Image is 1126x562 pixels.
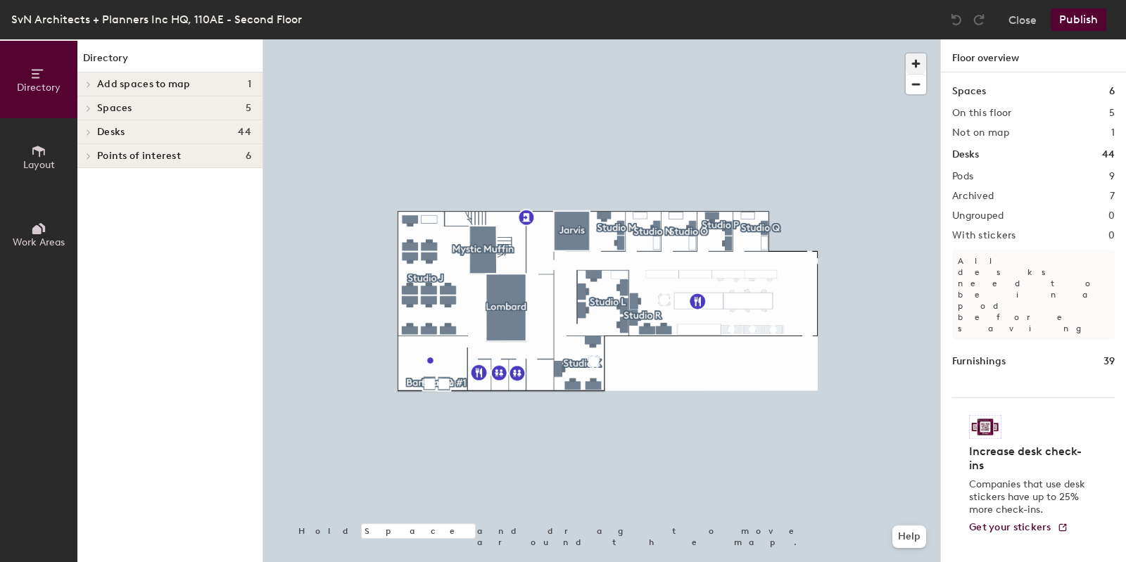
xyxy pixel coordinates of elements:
[952,210,1004,222] h2: Ungrouped
[952,354,1006,369] h1: Furnishings
[952,84,986,99] h1: Spaces
[952,127,1009,139] h2: Not on map
[892,525,926,548] button: Help
[246,103,251,114] span: 5
[1051,8,1106,31] button: Publish
[97,127,125,138] span: Desks
[969,445,1089,473] h4: Increase desk check-ins
[17,82,61,94] span: Directory
[23,159,55,171] span: Layout
[969,522,1068,534] a: Get your stickers
[1108,230,1115,241] h2: 0
[1008,8,1037,31] button: Close
[1109,171,1115,182] h2: 9
[952,250,1115,340] p: All desks need to be in a pod before saving
[11,11,302,28] div: SvN Architects + Planners Inc HQ, 110AE - Second Floor
[248,79,251,90] span: 1
[1108,210,1115,222] h2: 0
[952,230,1016,241] h2: With stickers
[1109,84,1115,99] h1: 6
[941,39,1126,72] h1: Floor overview
[97,103,132,114] span: Spaces
[77,51,262,72] h1: Directory
[246,151,251,162] span: 6
[1102,147,1115,162] h1: 44
[949,13,963,27] img: Undo
[952,108,1012,119] h2: On this floor
[972,13,986,27] img: Redo
[969,415,1001,439] img: Sticker logo
[1110,191,1115,202] h2: 7
[13,236,65,248] span: Work Areas
[238,127,251,138] span: 44
[969,521,1051,533] span: Get your stickers
[97,151,181,162] span: Points of interest
[969,478,1089,516] p: Companies that use desk stickers have up to 25% more check-ins.
[1103,354,1115,369] h1: 39
[1111,127,1115,139] h2: 1
[952,191,994,202] h2: Archived
[952,171,973,182] h2: Pods
[952,147,979,162] h1: Desks
[97,79,191,90] span: Add spaces to map
[1109,108,1115,119] h2: 5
